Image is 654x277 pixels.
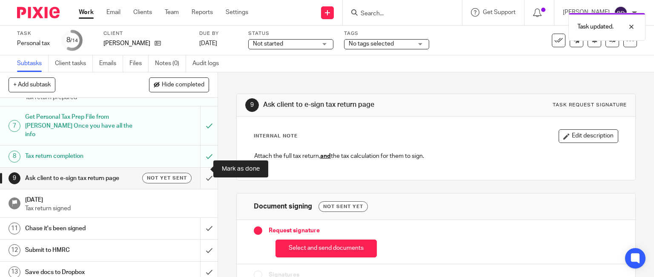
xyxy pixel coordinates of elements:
a: Files [129,55,149,72]
u: and [320,153,331,159]
label: Task [17,30,51,37]
a: Team [165,8,179,17]
label: Client [103,30,189,37]
div: 8 [9,151,20,163]
h1: Get Personal Tax Prep File from [PERSON_NAME] Once you have all the info [25,111,136,141]
div: Not sent yet [318,201,368,212]
a: Settings [226,8,248,17]
div: Personal tax [17,39,51,48]
div: 7 [9,120,20,132]
button: Select and send documents [275,240,377,258]
button: Edit description [559,129,618,143]
h1: Ask client to e-sign tax return page [25,172,136,185]
a: Work [79,8,94,17]
div: 9 [9,172,20,184]
a: Client tasks [55,55,93,72]
button: Hide completed [149,77,209,92]
small: /14 [70,38,78,43]
h1: Chase it's been signed [25,222,136,235]
span: [DATE] [199,40,217,46]
a: Reports [192,8,213,17]
h1: [DATE] [25,194,209,204]
p: Attach the full tax return, the tax calculation for them to sign. [254,152,618,160]
h1: Tax return completion [25,150,136,163]
div: 9 [245,98,259,112]
p: Tax return prepared [25,93,209,102]
a: Emails [99,55,123,72]
div: 8 [66,35,78,45]
h1: Submit to HMRC [25,244,136,257]
p: Task updated. [577,23,614,31]
img: Pixie [17,7,60,18]
div: 11 [9,223,20,234]
p: Internal Note [254,133,298,140]
a: Notes (0) [155,55,186,72]
span: Not yet sent [147,174,187,182]
label: Due by [199,30,238,37]
a: Audit logs [192,55,225,72]
a: Subtasks [17,55,49,72]
span: Not started [253,41,283,47]
h1: Document signing [254,202,312,211]
a: Email [106,8,120,17]
a: Clients [133,8,152,17]
p: Tax return signed [25,204,209,213]
img: svg%3E [614,6,628,20]
label: Status [248,30,333,37]
p: [PERSON_NAME] [103,39,150,48]
h1: Ask client to e-sign tax return page [263,100,454,109]
span: Hide completed [162,82,204,89]
button: + Add subtask [9,77,55,92]
span: No tags selected [349,41,394,47]
div: Task request signature [553,102,627,109]
span: Request signature [269,226,320,235]
div: 12 [9,244,20,256]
